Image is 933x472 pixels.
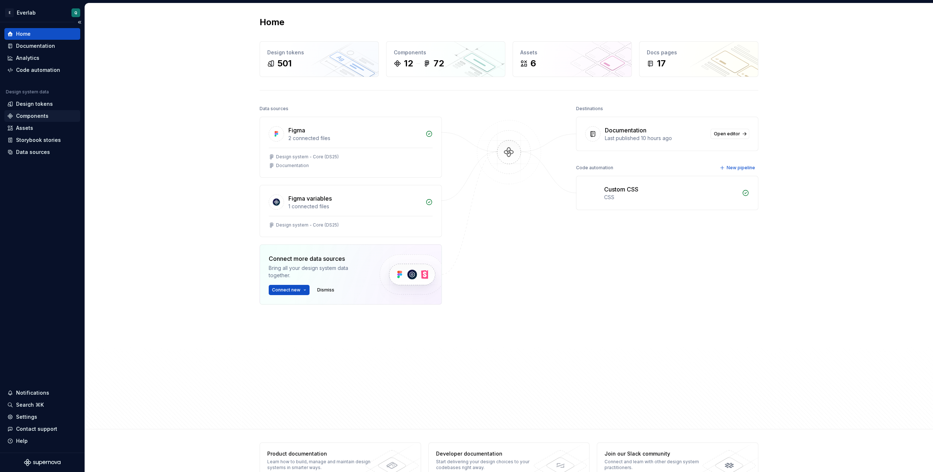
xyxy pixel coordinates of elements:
[714,131,740,137] span: Open editor
[288,203,421,210] div: 1 connected files
[269,254,367,263] div: Connect more data sources
[711,129,749,139] a: Open editor
[605,126,646,135] div: Documentation
[16,136,61,144] div: Storybook stories
[604,459,711,471] div: Connect and learn with other design system practitioners.
[6,89,49,95] div: Design system data
[604,185,638,194] div: Custom CSS
[267,459,373,471] div: Learn how to build, manage and maintain design systems in smarter ways.
[604,450,711,457] div: Join our Slack community
[16,437,28,445] div: Help
[16,54,39,62] div: Analytics
[16,401,44,409] div: Search ⌘K
[288,135,421,142] div: 2 connected files
[16,42,55,50] div: Documentation
[604,194,738,201] div: CSS
[4,387,80,399] button: Notifications
[4,52,80,64] a: Analytics
[317,287,334,293] span: Dismiss
[4,28,80,40] a: Home
[520,49,624,56] div: Assets
[272,287,300,293] span: Connect new
[16,389,49,396] div: Notifications
[16,112,48,120] div: Components
[16,124,33,132] div: Assets
[16,148,50,156] div: Data sources
[530,58,536,69] div: 6
[4,40,80,52] a: Documentation
[436,450,542,457] div: Developer documentation
[276,222,339,228] div: Design system - Core (DS25)
[277,58,292,69] div: 501
[16,66,60,74] div: Code automation
[718,163,758,173] button: New pipeline
[1,5,83,20] button: EEverlabQ
[4,134,80,146] a: Storybook stories
[269,264,367,279] div: Bring all your design system data together.
[386,41,505,77] a: Components1272
[647,49,751,56] div: Docs pages
[267,450,373,457] div: Product documentation
[260,117,442,178] a: Figma2 connected filesDesign system - Core (DS25)Documentation
[4,411,80,423] a: Settings
[4,64,80,76] a: Code automation
[4,146,80,158] a: Data sources
[4,399,80,411] button: Search ⌘K
[657,58,666,69] div: 17
[288,126,305,135] div: Figma
[4,98,80,110] a: Design tokens
[727,165,755,171] span: New pipeline
[436,459,542,471] div: Start delivering your design choices to your codebases right away.
[269,285,310,295] button: Connect new
[260,41,379,77] a: Design tokens501
[74,17,85,27] button: Collapse sidebar
[276,154,339,160] div: Design system - Core (DS25)
[639,41,758,77] a: Docs pages17
[576,104,603,114] div: Destinations
[4,110,80,122] a: Components
[605,135,706,142] div: Last published 10 hours ago
[74,10,77,16] div: Q
[404,58,413,69] div: 12
[267,49,371,56] div: Design tokens
[16,425,57,433] div: Contact support
[260,185,442,237] a: Figma variables1 connected filesDesign system - Core (DS25)
[16,100,53,108] div: Design tokens
[5,8,14,17] div: E
[17,9,36,16] div: Everlab
[513,41,632,77] a: Assets6
[314,285,338,295] button: Dismiss
[4,435,80,447] button: Help
[394,49,498,56] div: Components
[276,163,309,169] div: Documentation
[4,122,80,134] a: Assets
[576,163,613,173] div: Code automation
[434,58,444,69] div: 72
[260,104,288,114] div: Data sources
[16,30,31,38] div: Home
[16,413,37,421] div: Settings
[260,16,284,28] h2: Home
[4,423,80,435] button: Contact support
[288,194,332,203] div: Figma variables
[24,459,61,466] svg: Supernova Logo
